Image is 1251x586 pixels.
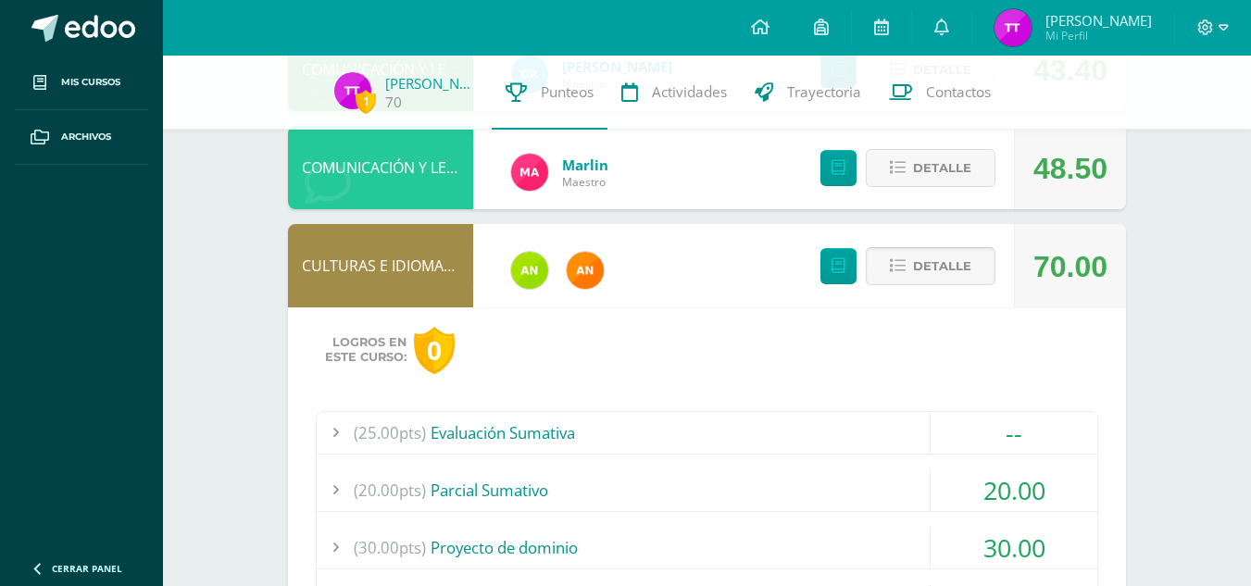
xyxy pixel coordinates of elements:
a: Marlin [562,156,608,174]
a: Contactos [875,56,1005,130]
div: 30.00 [931,527,1097,568]
div: -- [931,412,1097,454]
img: ca51be06ee6568e83a4be8f0f0221dfb.png [511,154,548,191]
span: (25.00pts) [354,412,426,454]
div: 0 [414,327,455,374]
img: 2013d08d7dde7c9acbb66dc09b9b8cbe.png [995,9,1032,46]
span: Mis cursos [61,75,120,90]
span: Trayectoria [787,82,861,102]
span: Contactos [926,82,991,102]
button: Detalle [866,149,995,187]
span: (30.00pts) [354,527,426,568]
span: Punteos [541,82,594,102]
div: Proyecto de dominio [317,527,1097,568]
span: Mi Perfil [1045,28,1152,44]
span: 1 [356,90,376,113]
span: (20.00pts) [354,469,426,511]
a: Mis cursos [15,56,148,110]
div: COMUNICACIÓN Y LENGUAJE, IDIOMA EXTRANJERO [288,126,473,209]
a: Punteos [492,56,607,130]
div: 70.00 [1033,225,1107,308]
a: Trayectoria [741,56,875,130]
span: Detalle [913,151,971,185]
span: [PERSON_NAME] [1045,11,1152,30]
div: Parcial Sumativo [317,469,1097,511]
a: [PERSON_NAME] Toc [385,74,478,93]
span: Actividades [652,82,727,102]
div: Evaluación Sumativa [317,412,1097,454]
img: fc6731ddebfef4a76f049f6e852e62c4.png [567,252,604,289]
a: Archivos [15,110,148,165]
button: Detalle [866,247,995,285]
span: Cerrar panel [52,562,122,575]
img: 2013d08d7dde7c9acbb66dc09b9b8cbe.png [334,72,371,109]
img: 122d7b7bf6a5205df466ed2966025dea.png [511,252,548,289]
a: Actividades [607,56,741,130]
div: 48.50 [1033,127,1107,210]
span: Logros en este curso: [325,335,407,365]
a: 70 [385,93,402,112]
span: Detalle [913,249,971,283]
div: CULTURAS E IDIOMAS MAYAS, GARÍFUNA O XINCA [288,224,473,307]
span: Archivos [61,130,111,144]
div: 20.00 [931,469,1097,511]
span: Maestro [562,174,608,190]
